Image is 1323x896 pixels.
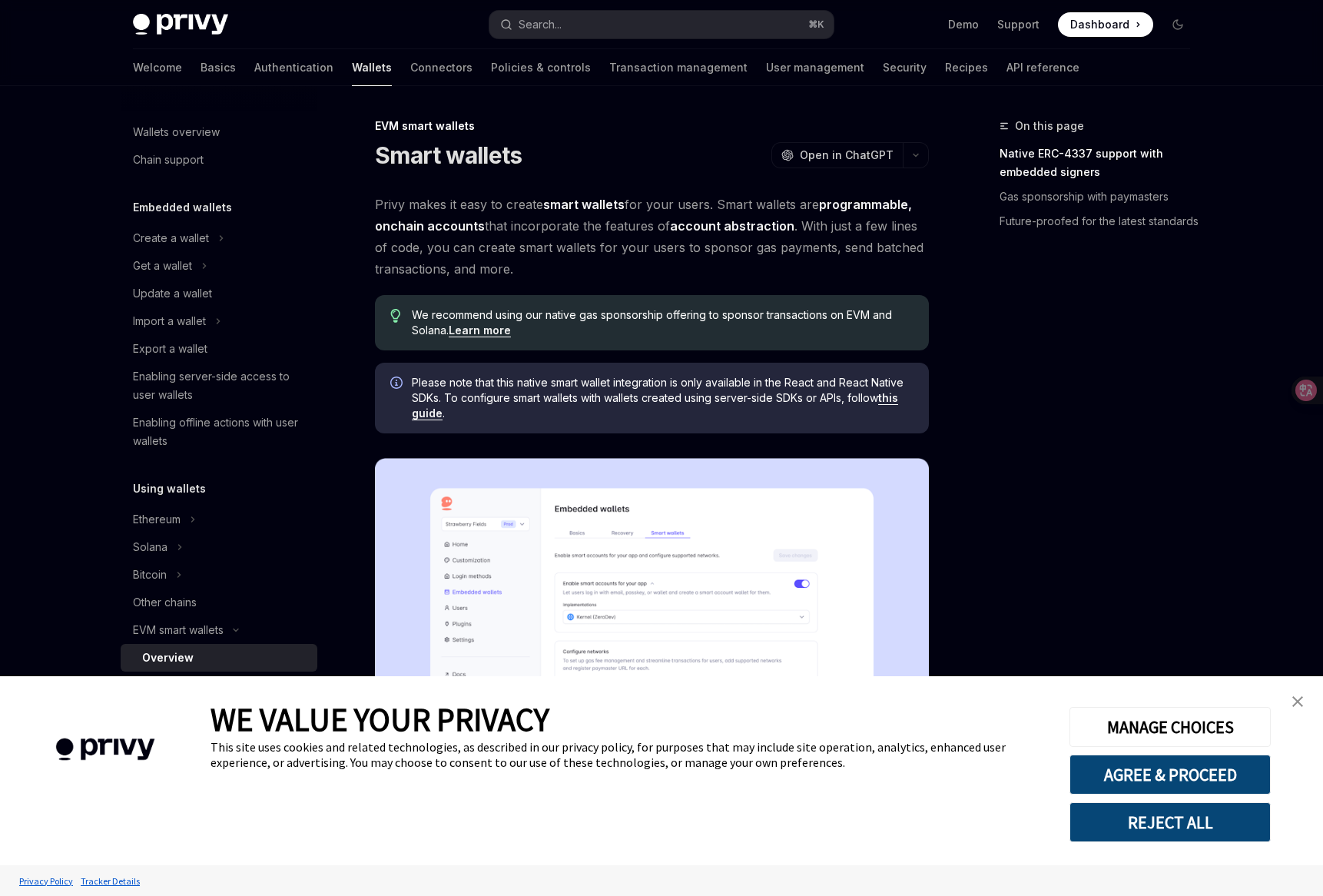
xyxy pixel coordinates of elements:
div: Create a wallet [133,229,209,247]
a: Transaction management [609,49,748,86]
img: close banner [1292,696,1303,707]
span: WE VALUE YOUR PRIVACY [211,699,549,739]
div: Update a wallet [133,284,212,303]
div: Enabling server-side access to user wallets [133,367,308,404]
a: Basics [201,49,236,86]
a: Native ERC-4337 support with embedded signers [1000,141,1202,184]
img: dark logo [133,14,228,35]
a: Enabling server-side access to user wallets [121,363,317,409]
strong: smart wallets [543,197,625,212]
div: Overview [142,649,194,667]
span: ⌘ K [808,18,824,31]
a: Authentication [254,49,333,86]
span: Open in ChatGPT [800,148,894,163]
div: This site uses cookies and related technologies, as described in our privacy policy, for purposes... [211,739,1046,770]
a: API reference [1006,49,1079,86]
div: Get a wallet [133,257,192,275]
a: Update a wallet [121,280,317,307]
a: close banner [1282,686,1313,717]
button: Search...⌘K [489,11,834,38]
a: Connectors [410,49,472,86]
button: Open in ChatGPT [771,142,903,168]
button: REJECT ALL [1069,802,1271,842]
span: Please note that this native smart wallet integration is only available in the React and React Na... [412,375,913,421]
a: Privacy Policy [15,868,77,894]
span: Privy makes it easy to create for your users. Smart wallets are that incorporate the features of ... [375,194,929,280]
a: Demo [948,17,979,32]
img: Sample enable smart wallets [375,458,929,828]
a: Chain support [121,146,317,174]
h5: Embedded wallets [133,198,232,217]
h1: Smart wallets [375,141,522,169]
a: Learn more [449,324,511,337]
div: Export a wallet [133,340,207,358]
a: Recipes [945,49,988,86]
a: Policies & controls [491,49,591,86]
a: Enabling offline actions with user wallets [121,409,317,455]
a: User management [766,49,864,86]
div: Search... [519,15,562,34]
h5: Using wallets [133,480,206,498]
a: Overview [121,644,317,672]
a: Welcome [133,49,182,86]
span: We recommend using our native gas sponsorship offering to sponsor transactions on EVM and Solana. [412,307,913,338]
div: Ethereum [133,510,181,529]
button: MANAGE CHOICES [1069,707,1271,747]
a: Tracker Details [77,868,144,894]
a: Wallets overview [121,118,317,146]
div: Bitcoin [133,566,167,584]
a: Gas sponsorship with paymasters [1000,184,1202,209]
svg: Tip [390,309,401,323]
button: Toggle dark mode [1165,12,1190,37]
div: Enabling offline actions with user wallets [133,413,308,450]
a: Export a wallet [121,335,317,363]
a: Future-proofed for the latest standards [1000,209,1202,234]
a: Support [997,17,1039,32]
div: Wallets overview [133,123,220,141]
div: Import a wallet [133,312,206,330]
span: Dashboard [1070,17,1129,32]
span: On this page [1015,117,1084,135]
img: company logo [23,716,187,783]
div: Chain support [133,151,204,169]
a: Wallets [352,49,392,86]
div: Solana [133,538,167,556]
a: Security [883,49,927,86]
a: Dashboard [1058,12,1153,37]
div: Other chains [133,593,197,612]
div: EVM smart wallets [375,118,929,134]
a: Other chains [121,589,317,616]
a: account abstraction [670,218,794,234]
button: AGREE & PROCEED [1069,755,1271,795]
svg: Info [390,377,406,392]
div: EVM smart wallets [133,621,224,639]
